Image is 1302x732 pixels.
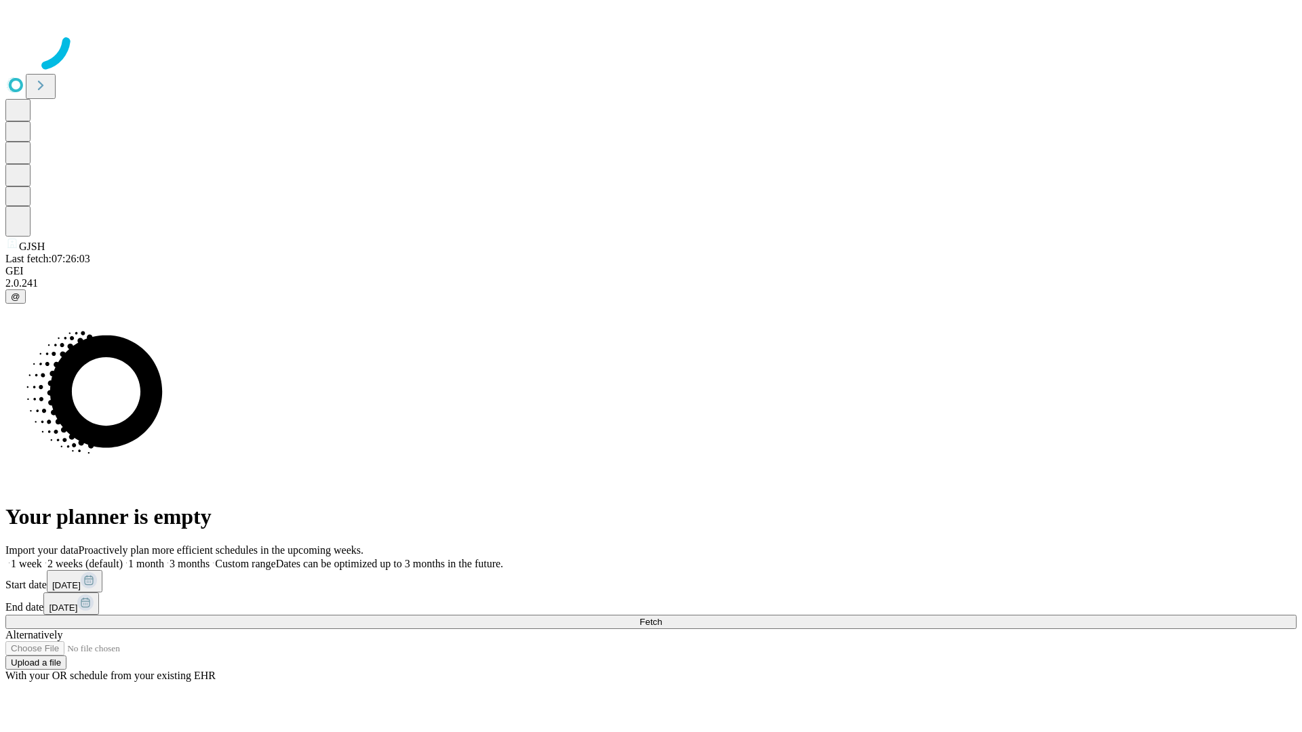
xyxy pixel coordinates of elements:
[49,603,77,613] span: [DATE]
[43,592,99,615] button: [DATE]
[5,253,90,264] span: Last fetch: 07:26:03
[5,289,26,304] button: @
[5,592,1297,615] div: End date
[47,558,123,569] span: 2 weeks (default)
[128,558,164,569] span: 1 month
[5,629,62,640] span: Alternatively
[5,670,216,681] span: With your OR schedule from your existing EHR
[79,544,363,556] span: Proactively plan more efficient schedules in the upcoming weeks.
[5,265,1297,277] div: GEI
[5,615,1297,629] button: Fetch
[5,277,1297,289] div: 2.0.241
[170,558,210,569] span: 3 months
[276,558,503,569] span: Dates can be optimized up to 3 months in the future.
[52,580,81,590] span: [DATE]
[11,558,42,569] span: 1 week
[5,544,79,556] span: Import your data
[11,291,20,302] span: @
[5,504,1297,529] h1: Your planner is empty
[47,570,102,592] button: [DATE]
[19,241,45,252] span: GJSH
[639,617,662,627] span: Fetch
[5,655,66,670] button: Upload a file
[5,570,1297,592] div: Start date
[215,558,275,569] span: Custom range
